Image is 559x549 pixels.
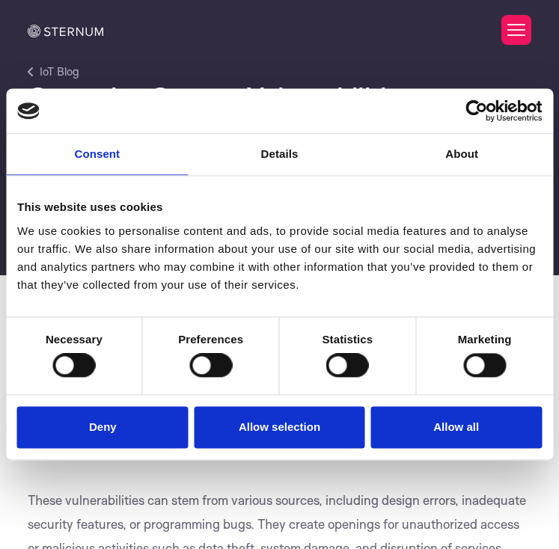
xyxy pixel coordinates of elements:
button: Toggle Menu [501,15,531,45]
a: Consent [6,134,189,175]
strong: Statistics [323,333,373,346]
strong: Preferences [178,333,243,346]
a: IoT Blog [28,63,79,81]
img: logo [17,102,40,119]
button: Deny [17,406,189,449]
button: Allow selection [194,406,365,449]
a: Details [189,134,371,175]
h1: Operating System Vulnerabilities: Understanding and Mitigating the Risk [28,81,531,141]
a: About [370,134,553,175]
button: Allow all [370,406,542,449]
div: This website uses cookies [17,198,542,216]
a: Usercentrics Cookiebot - opens in a new window [411,99,542,122]
strong: Marketing [458,333,512,346]
strong: Necessary [46,333,103,346]
div: We use cookies to personalise content and ads, to provide social media features and to analyse ou... [17,222,542,294]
